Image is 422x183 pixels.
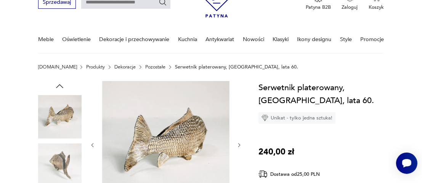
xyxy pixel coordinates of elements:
a: Promocje [360,26,384,53]
img: Zdjęcie produktu Serwetnik platerowany, Włochy, lata 60. [38,95,82,138]
a: Dekoracje i przechowywanie [99,26,169,53]
p: 240,00 zł [258,145,294,158]
div: Dostawa od 25,00 PLN [258,169,343,179]
a: Style [340,26,352,53]
a: Oświetlenie [62,26,91,53]
h1: Serwetnik platerowany, [GEOGRAPHIC_DATA], lata 60. [258,81,397,107]
a: Nowości [243,26,264,53]
p: Serwetnik platerowany, [GEOGRAPHIC_DATA], lata 60. [175,64,298,70]
div: Unikat - tylko jedna sztuka! [258,112,335,124]
a: Kuchnia [178,26,197,53]
a: Pozostałe [145,64,165,70]
p: Patyna B2B [306,4,331,11]
a: Klasyki [273,26,289,53]
a: [DOMAIN_NAME] [38,64,77,70]
a: Dekoracje [114,64,136,70]
a: Sprzedawaj [38,0,76,5]
img: Ikona dostawy [258,169,268,179]
a: Produkty [86,64,105,70]
p: Zaloguj [342,4,358,11]
p: Koszyk [369,4,384,11]
a: Meble [38,26,54,53]
a: Antykwariat [205,26,234,53]
a: Ikony designu [297,26,331,53]
img: Ikona diamentu [262,115,268,121]
iframe: Smartsupp widget button [396,153,417,174]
